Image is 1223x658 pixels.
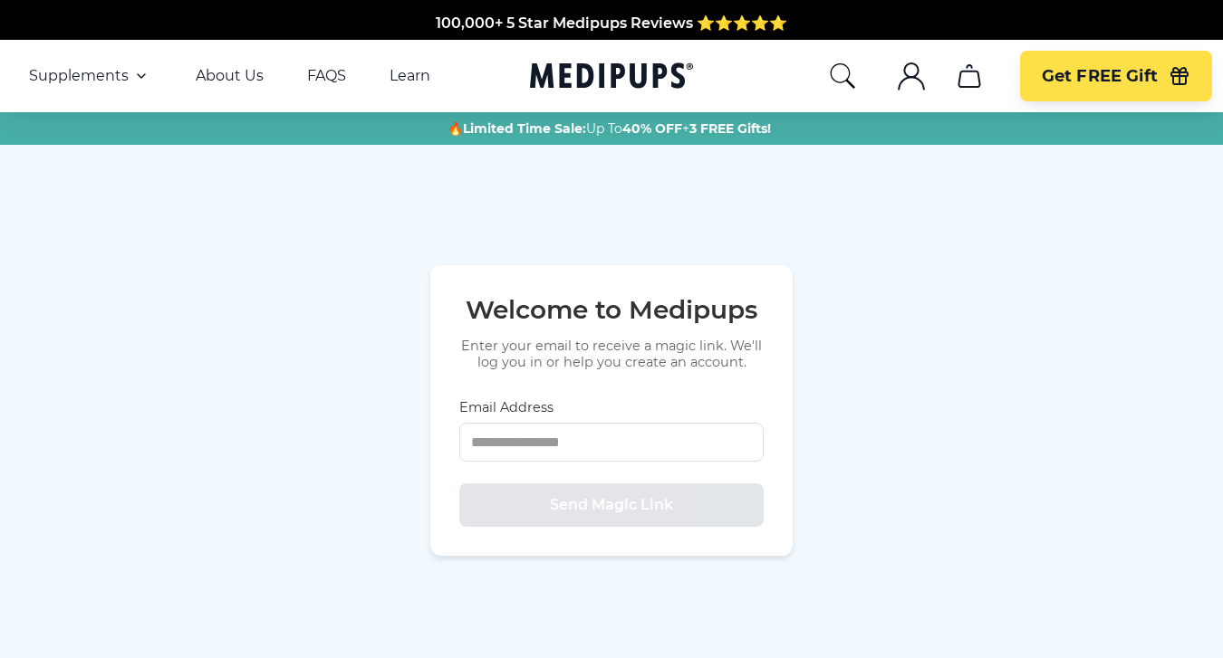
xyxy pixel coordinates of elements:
[459,338,764,370] p: Enter your email to receive a magic link. We'll log you in or help you create an account.
[196,67,264,85] a: About Us
[436,14,787,31] span: 100,000+ 5 Star Medipups Reviews ⭐️⭐️⭐️⭐️⭐️
[890,54,933,98] button: account
[828,62,857,91] button: search
[459,294,764,325] h1: Welcome to Medipups
[311,35,913,52] span: Made In The [GEOGRAPHIC_DATA] from domestic & globally sourced ingredients
[29,65,152,87] button: Supplements
[459,399,764,415] label: Email Address
[530,59,693,96] a: Medipups
[1042,66,1158,87] span: Get FREE Gift
[448,119,771,138] span: 🔥 Up To +
[948,54,991,98] button: cart
[29,67,129,85] span: Supplements
[307,67,346,85] a: FAQS
[390,67,430,85] a: Learn
[1020,51,1212,101] button: Get FREE Gift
